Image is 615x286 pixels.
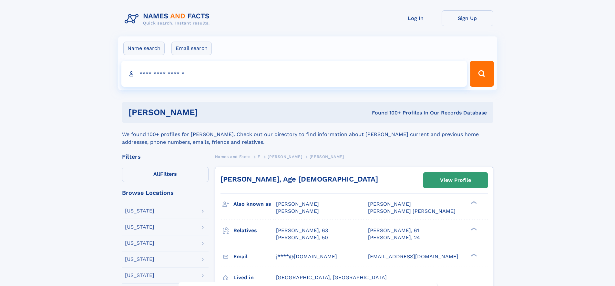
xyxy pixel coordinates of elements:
span: [PERSON_NAME] [276,201,319,207]
h3: Also known as [233,199,276,210]
a: [PERSON_NAME], 24 [368,234,420,241]
label: Name search [123,42,165,55]
label: Filters [122,167,209,182]
label: Email search [171,42,212,55]
h1: [PERSON_NAME] [128,108,285,116]
span: [PERSON_NAME] [310,154,344,159]
div: [US_STATE] [125,224,154,230]
div: [US_STATE] [125,208,154,213]
span: E [258,154,261,159]
div: [US_STATE] [125,241,154,246]
div: ❯ [469,201,477,205]
span: All [153,171,160,177]
a: Names and Facts [215,153,251,161]
a: [PERSON_NAME], 63 [276,227,328,234]
button: Search Button [470,61,494,87]
div: We found 100+ profiles for [PERSON_NAME]. Check out our directory to find information about [PERS... [122,123,493,146]
span: [PERSON_NAME] [368,201,411,207]
div: ❯ [469,227,477,231]
h3: Lived in [233,272,276,283]
a: [PERSON_NAME], 50 [276,234,328,241]
div: [US_STATE] [125,257,154,262]
div: [US_STATE] [125,273,154,278]
input: search input [121,61,467,87]
h3: Relatives [233,225,276,236]
img: Logo Names and Facts [122,10,215,28]
a: [PERSON_NAME], 61 [368,227,419,234]
h3: Email [233,251,276,262]
span: [PERSON_NAME] [276,208,319,214]
div: Browse Locations [122,190,209,196]
a: [PERSON_NAME] [268,153,302,161]
a: Sign Up [442,10,493,26]
div: ❯ [469,253,477,257]
div: Found 100+ Profiles In Our Records Database [285,109,487,116]
a: E [258,153,261,161]
a: View Profile [424,173,487,188]
span: [PERSON_NAME] [PERSON_NAME] [368,208,456,214]
a: Log In [390,10,442,26]
div: Filters [122,154,209,160]
div: View Profile [440,173,471,188]
span: [EMAIL_ADDRESS][DOMAIN_NAME] [368,253,458,260]
span: [PERSON_NAME] [268,154,302,159]
a: [PERSON_NAME], Age [DEMOGRAPHIC_DATA] [220,175,378,183]
span: [GEOGRAPHIC_DATA], [GEOGRAPHIC_DATA] [276,274,387,281]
